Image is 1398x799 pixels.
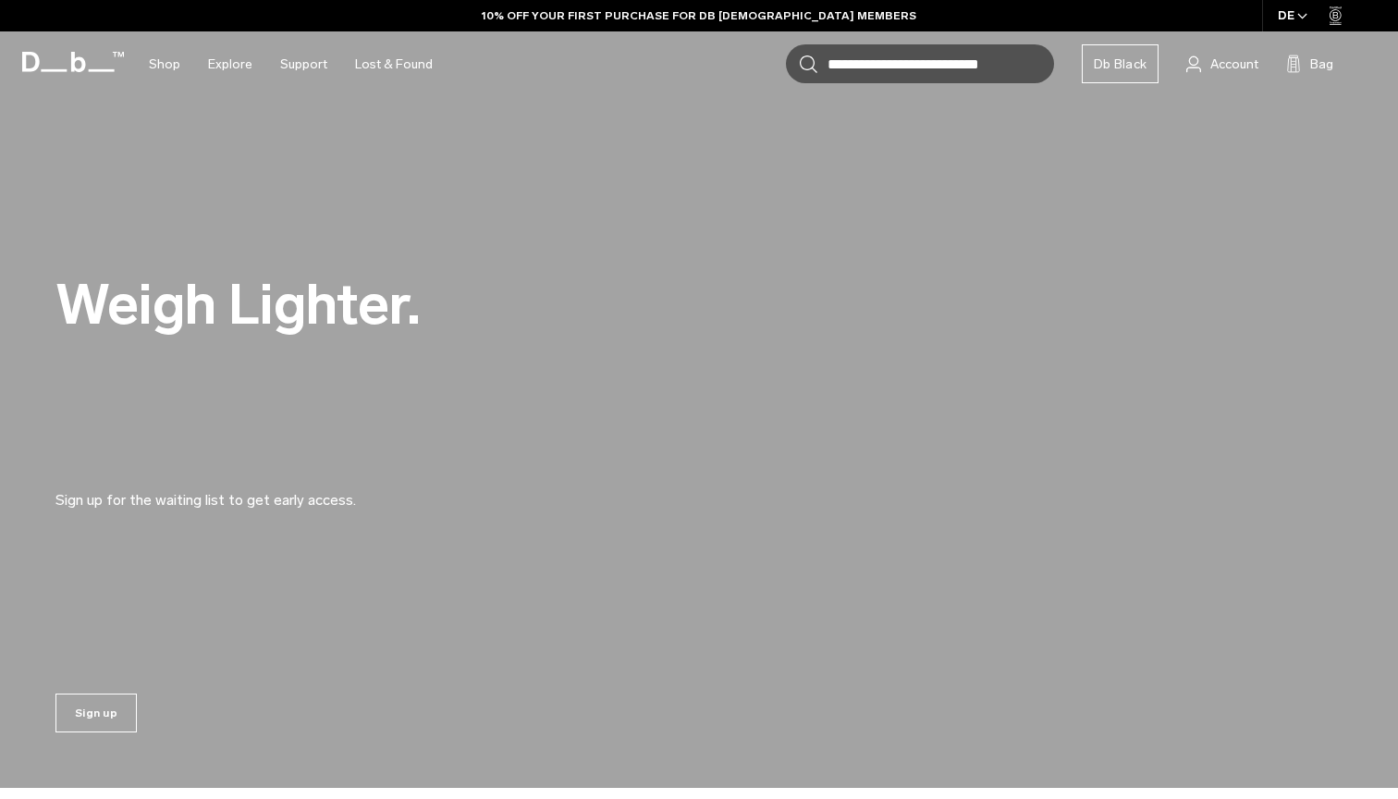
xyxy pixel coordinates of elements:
a: Db Black [1082,44,1159,83]
a: Support [280,31,327,97]
a: Lost & Found [355,31,433,97]
a: Shop [149,31,180,97]
a: Explore [208,31,252,97]
a: 10% OFF YOUR FIRST PURCHASE FOR DB [DEMOGRAPHIC_DATA] MEMBERS [482,7,916,24]
a: Account [1186,53,1258,75]
span: Account [1210,55,1258,74]
span: Bag [1310,55,1333,74]
p: Sign up for the waiting list to get early access. [55,467,499,511]
h2: Weigh Lighter. [55,277,888,333]
a: Sign up [55,694,137,732]
nav: Main Navigation [135,31,447,97]
button: Bag [1286,53,1333,75]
